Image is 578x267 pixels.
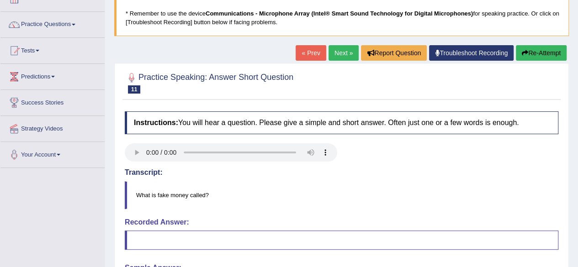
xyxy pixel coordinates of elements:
h4: Recorded Answer: [125,218,558,226]
b: Instructions: [134,119,178,126]
a: Troubleshoot Recording [429,45,514,61]
b: Communications - Microphone Array (Intel® Smart Sound Technology for Digital Microphones) [206,10,473,17]
button: Report Question [361,45,427,61]
h2: Practice Speaking: Answer Short Question [125,71,293,94]
h4: You will hear a question. Please give a simple and short answer. Often just one or a few words is... [125,111,558,134]
h4: Transcript: [125,168,558,177]
button: Re-Attempt [516,45,567,61]
span: 11 [128,85,140,94]
a: Next » [329,45,359,61]
a: Practice Questions [0,12,105,35]
a: Predictions [0,64,105,87]
a: Your Account [0,142,105,165]
a: Success Stories [0,90,105,113]
blockquote: What is fake money called? [125,181,558,209]
a: « Prev [296,45,326,61]
a: Strategy Videos [0,116,105,139]
a: Tests [0,38,105,61]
